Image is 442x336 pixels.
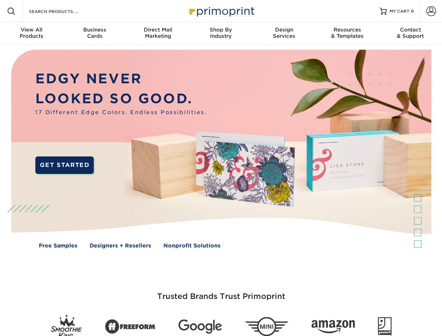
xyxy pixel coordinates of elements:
span: Business [63,27,126,33]
img: Google [178,320,222,334]
a: DesignServices [253,22,316,45]
img: Amazon [311,320,355,334]
input: SEARCH PRODUCTS..... [28,7,97,15]
a: Designers + Resellers [90,242,151,250]
p: EDGY NEVER [35,69,207,89]
div: Marketing [126,27,189,39]
a: Shop ByIndustry [189,22,252,45]
a: GET STARTED [35,156,94,174]
span: Direct Mail [126,27,189,33]
p: LOOKED SO GOOD. [35,89,207,109]
h3: Trusted Brands Trust Primoprint [16,275,426,309]
a: BusinessCards [63,22,126,45]
span: Resources [316,27,379,33]
div: Cards [63,27,126,39]
span: MY CART [390,8,409,14]
div: & Templates [316,27,379,39]
span: Contact [379,27,442,33]
span: 0 [411,9,414,14]
span: Design [253,27,316,33]
img: Primoprint [186,3,256,19]
span: 17 Different Edge Colors. Endless Possibilities. [35,108,207,117]
img: Goodwill [378,317,392,336]
div: Services [253,27,316,39]
a: Resources& Templates [316,22,379,45]
span: Shop By [189,27,252,33]
div: & Support [379,27,442,39]
a: Direct MailMarketing [126,22,189,45]
a: Nonprofit Solutions [163,242,220,250]
a: Contact& Support [379,22,442,45]
div: Industry [189,27,252,39]
a: Free Samples [39,242,77,250]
